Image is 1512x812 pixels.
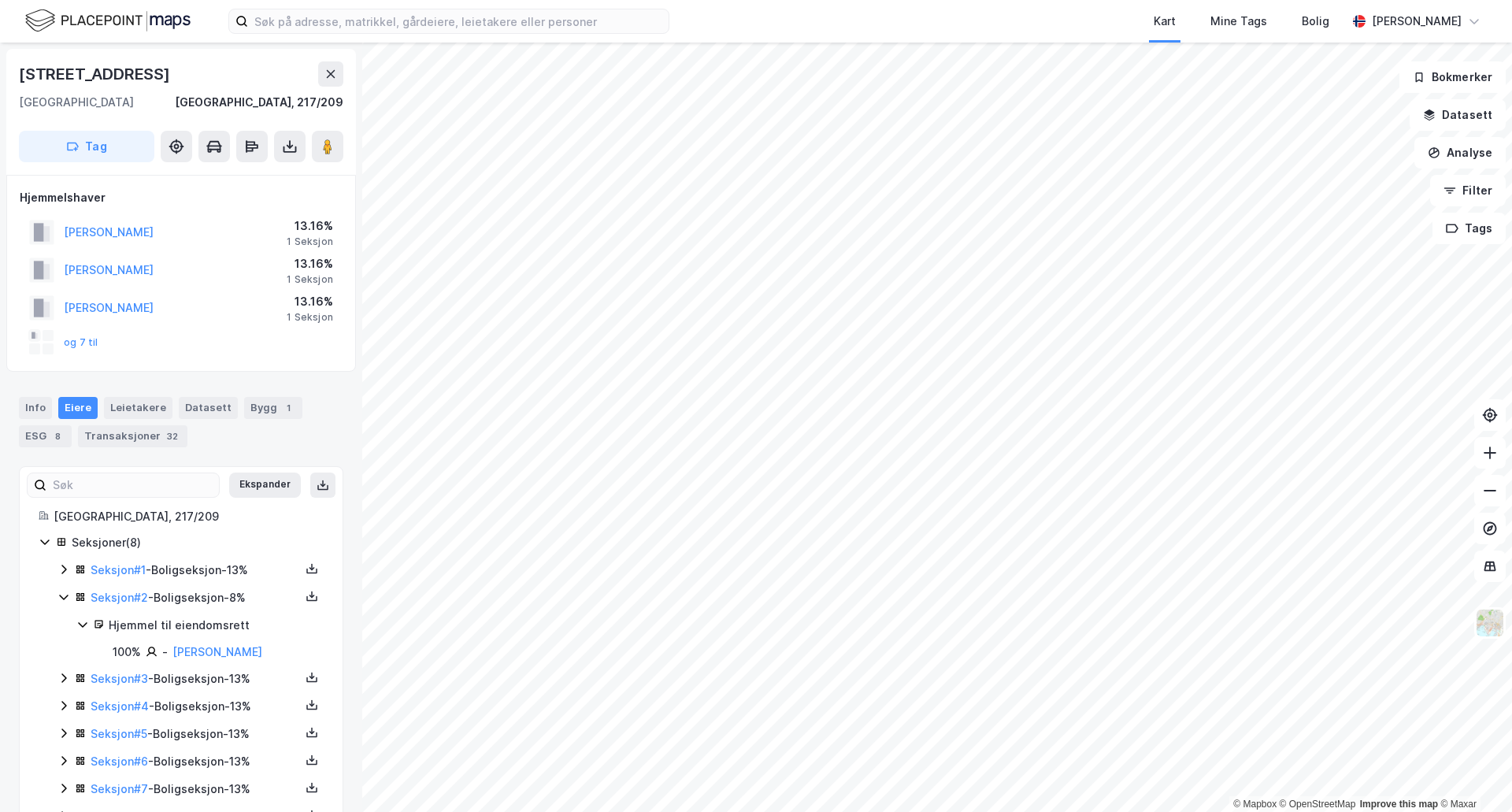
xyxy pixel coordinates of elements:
div: Mine Tags [1210,12,1267,31]
button: Tags [1432,213,1506,244]
div: - Boligseksjon - 13% [91,669,300,688]
button: Tag [19,131,154,162]
a: Seksjon#2 [91,591,148,604]
a: Seksjon#6 [91,755,148,768]
div: Seksjoner ( 8 ) [72,533,324,552]
div: - Boligseksjon - 13% [91,725,300,743]
a: Mapbox [1233,799,1277,810]
div: Kart [1154,12,1176,31]
div: Kontrollprogram for chat [1433,736,1512,812]
div: 1 Seksjon [287,235,333,248]
div: - Boligseksjon - 8% [91,588,300,607]
div: ESG [19,425,72,447]
div: 13.16% [287,254,333,273]
div: Transaksjoner [78,425,187,447]
div: [GEOGRAPHIC_DATA], 217/209 [175,93,343,112]
div: 13.16% [287,217,333,235]
div: Hjemmel til eiendomsrett [109,616,324,635]
a: OpenStreetMap [1280,799,1356,810]
div: [PERSON_NAME] [1372,12,1462,31]
a: Seksjon#4 [91,699,149,713]
div: 8 [50,428,65,444]
div: Datasett [179,397,238,419]
a: Seksjon#1 [91,563,146,577]
iframe: Chat Widget [1433,736,1512,812]
div: - Boligseksjon - 13% [91,780,300,799]
div: 1 Seksjon [287,273,333,286]
div: - Boligseksjon - 13% [91,752,300,771]
img: Z [1475,608,1505,638]
div: Info [19,397,52,419]
a: Improve this map [1360,799,1438,810]
input: Søk på adresse, matrikkel, gårdeiere, leietakere eller personer [248,9,669,33]
div: - Boligseksjon - 13% [91,697,300,716]
button: Ekspander [229,473,301,498]
div: Eiere [58,397,98,419]
div: - Boligseksjon - 13% [91,561,300,580]
div: 1 Seksjon [287,311,333,324]
div: Leietakere [104,397,172,419]
a: Seksjon#5 [91,727,147,740]
button: Bokmerker [1399,61,1506,93]
div: [GEOGRAPHIC_DATA], 217/209 [54,507,324,526]
div: 100% [113,643,141,662]
div: 32 [164,428,181,444]
a: Seksjon#3 [91,672,148,685]
div: Bolig [1302,12,1329,31]
div: 13.16% [287,292,333,311]
div: - [162,643,168,662]
button: Analyse [1414,137,1506,169]
img: logo.f888ab2527a4732fd821a326f86c7f29.svg [25,7,191,35]
button: Datasett [1410,99,1506,131]
div: Hjemmelshaver [20,188,343,207]
div: 1 [280,400,296,416]
button: Filter [1430,175,1506,206]
div: Bygg [244,397,302,419]
div: [STREET_ADDRESS] [19,61,173,87]
a: Seksjon#7 [91,782,148,795]
input: Søk [46,473,219,497]
a: [PERSON_NAME] [172,645,262,658]
div: [GEOGRAPHIC_DATA] [19,93,134,112]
